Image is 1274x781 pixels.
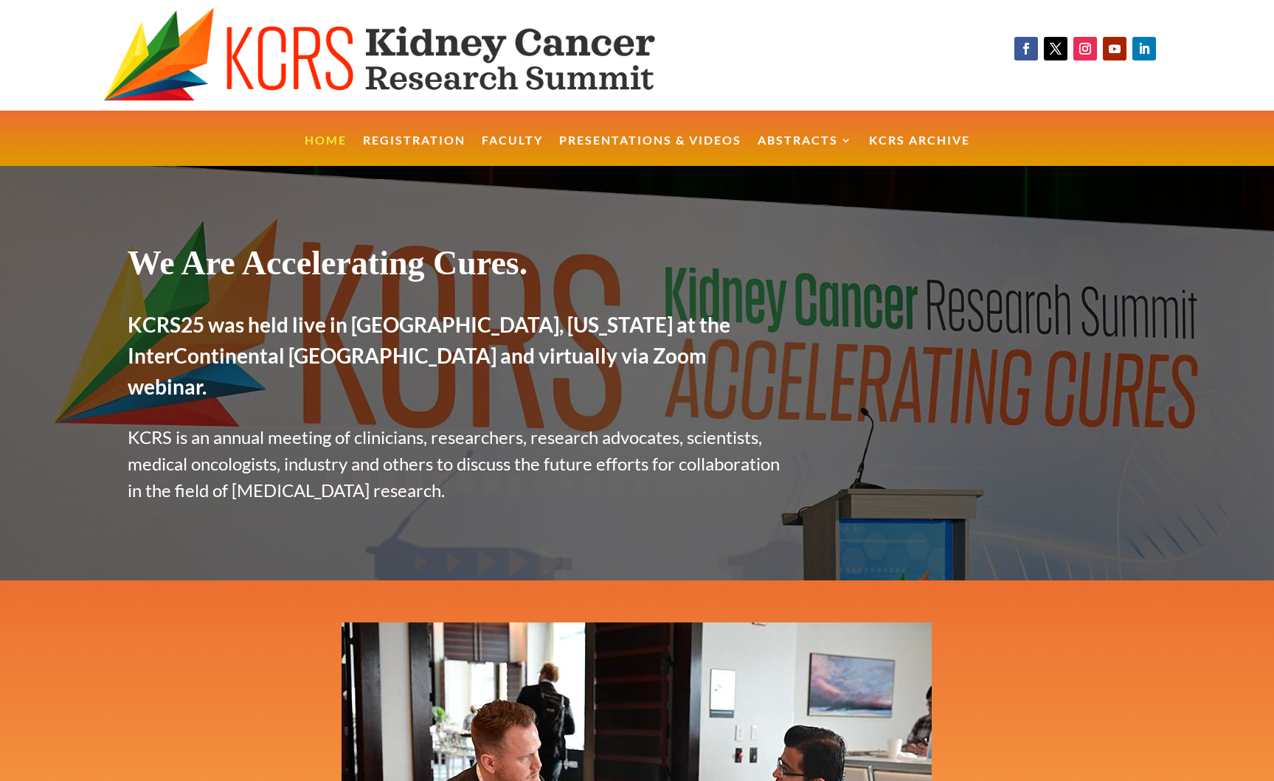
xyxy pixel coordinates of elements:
a: Presentations & Videos [559,135,741,167]
a: Follow on Facebook [1014,37,1038,60]
a: Abstracts [758,135,853,167]
a: Follow on X [1044,37,1067,60]
a: Faculty [482,135,543,167]
a: Follow on LinkedIn [1132,37,1156,60]
a: Registration [363,135,465,167]
a: KCRS Archive [869,135,970,167]
img: KCRS generic logo wide [103,7,723,103]
a: Home [305,135,347,167]
a: Follow on Youtube [1103,37,1126,60]
p: KCRS is an annual meeting of clinicians, researchers, research advocates, scientists, medical onc... [128,424,789,504]
a: Follow on Instagram [1073,37,1097,60]
h1: We Are Accelerating Cures. [128,243,789,291]
h2: KCRS25 was held live in [GEOGRAPHIC_DATA], [US_STATE] at the InterContinental [GEOGRAPHIC_DATA] a... [128,309,789,409]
